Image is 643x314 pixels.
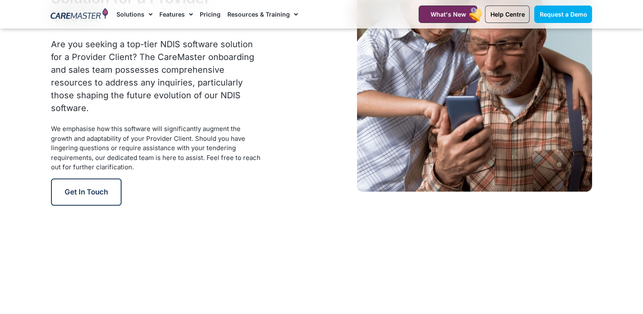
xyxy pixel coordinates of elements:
span: What's New [430,11,466,18]
img: CareMaster Logo [51,8,108,21]
span: We emphasise how this software will significantly augment the growth and adaptability of your Pro... [51,125,261,171]
a: Get in Touch [51,178,122,206]
a: Help Centre [485,6,530,23]
span: Request a Demo [539,11,587,18]
a: What's New [419,6,477,23]
span: Help Centre [490,11,524,18]
span: Get in Touch [65,188,108,196]
a: Request a Demo [534,6,592,23]
div: Are you seeking a top-tier NDIS software solution for a Provider Client? The CareMaster onboardin... [51,38,262,114]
